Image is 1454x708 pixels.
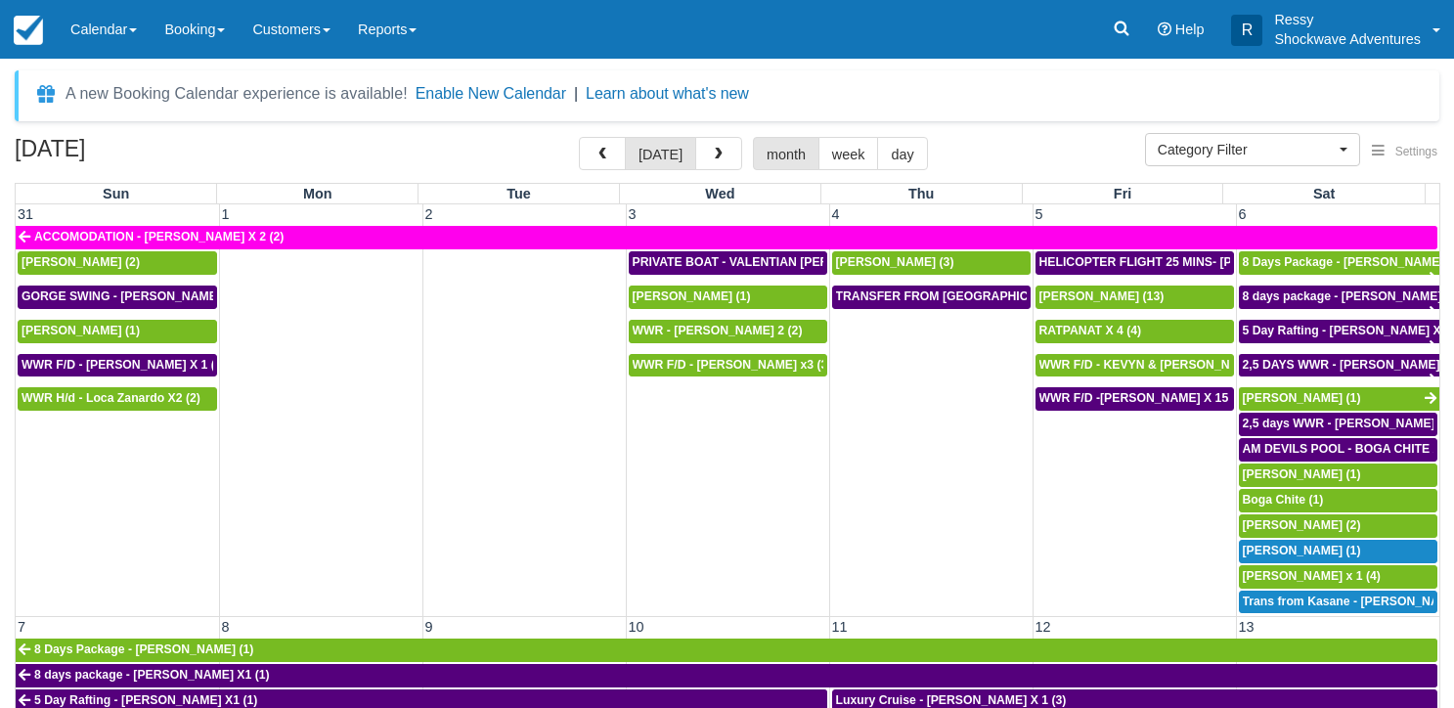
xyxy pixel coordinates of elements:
span: WWR F/D - [PERSON_NAME] X 1 (1) [22,358,226,372]
span: 7 [16,619,27,635]
a: WWR F/D - [PERSON_NAME] X 1 (1) [18,354,217,377]
span: WWR F/D -[PERSON_NAME] X 15 (15) [1039,391,1254,405]
span: Boga Chite (1) [1243,493,1324,507]
i: Help [1158,22,1171,36]
p: Shockwave Adventures [1274,29,1421,49]
a: [PERSON_NAME] (3) [832,251,1031,275]
span: Mon [303,186,332,201]
span: 10 [627,619,646,635]
a: 2,5 days WWR - [PERSON_NAME] X2 (2) [1239,413,1438,436]
a: 8 Days Package - [PERSON_NAME] (1) [1239,251,1440,275]
span: 5 [1034,206,1045,222]
a: Trans from Kasane - [PERSON_NAME] X4 (4) [1239,591,1438,614]
span: WWR F/D - KEVYN & [PERSON_NAME] 2 (2) [1039,358,1289,372]
a: TRANSFER FROM [GEOGRAPHIC_DATA] TO VIC FALLS - [PERSON_NAME] X 1 (1) [832,286,1031,309]
a: [PERSON_NAME] (1) [629,286,827,309]
a: 8 Days Package - [PERSON_NAME] (1) [16,639,1437,662]
button: week [818,137,879,170]
span: 8 Days Package - [PERSON_NAME] (1) [34,642,253,656]
a: WWR F/D - KEVYN & [PERSON_NAME] 2 (2) [1035,354,1234,377]
span: [PERSON_NAME] (13) [1039,289,1165,303]
span: [PERSON_NAME] (1) [22,324,140,337]
a: [PERSON_NAME] (2) [18,251,217,275]
button: Settings [1360,138,1449,166]
span: Fri [1114,186,1131,201]
span: WWR H/d - Loca Zanardo X2 (2) [22,391,200,405]
a: [PERSON_NAME] (1) [18,320,217,343]
span: WWR F/D - [PERSON_NAME] x3 (3) [633,358,832,372]
h2: [DATE] [15,137,262,173]
span: WWR - [PERSON_NAME] 2 (2) [633,324,803,337]
button: Enable New Calendar [416,84,566,104]
div: R [1231,15,1262,46]
a: PRIVATE BOAT - VALENTIAN [PERSON_NAME] X 4 (4) [629,251,827,275]
a: [PERSON_NAME] (1) [1239,464,1438,487]
span: [PERSON_NAME] (1) [1243,544,1361,557]
a: [PERSON_NAME] x 1 (4) [1239,565,1438,589]
span: Tue [507,186,531,201]
span: [PERSON_NAME] (3) [836,255,954,269]
button: month [753,137,819,170]
a: GORGE SWING - [PERSON_NAME] X 2 (2) [18,286,217,309]
span: 9 [423,619,435,635]
span: 6 [1237,206,1249,222]
button: day [877,137,927,170]
span: Category Filter [1158,140,1335,159]
a: WWR F/D - [PERSON_NAME] x3 (3) [629,354,827,377]
span: 11 [830,619,850,635]
span: ACCOMODATION - [PERSON_NAME] X 2 (2) [34,230,284,243]
a: AM DEVILS POOL - BOGA CHITE X 1 (1) [1239,438,1438,462]
a: WWR H/d - Loca Zanardo X2 (2) [18,387,217,411]
span: Sun [103,186,129,201]
button: Category Filter [1145,133,1360,166]
span: [PERSON_NAME] (1) [1243,467,1361,481]
span: RATPANAT X 4 (4) [1039,324,1142,337]
a: HELICOPTER FLIGHT 25 MINS- [PERSON_NAME] X1 (1) [1035,251,1234,275]
span: [PERSON_NAME] (2) [1243,518,1361,532]
span: 8 days package - [PERSON_NAME] X1 (1) [34,668,270,682]
a: [PERSON_NAME] (1) [1239,540,1438,563]
span: 12 [1034,619,1053,635]
span: [PERSON_NAME] (2) [22,255,140,269]
a: 8 days package - [PERSON_NAME] X1 (1) [1239,286,1440,309]
span: 3 [627,206,639,222]
span: Thu [908,186,934,201]
span: Wed [705,186,734,201]
span: GORGE SWING - [PERSON_NAME] X 2 (2) [22,289,260,303]
span: 1 [220,206,232,222]
span: 13 [1237,619,1256,635]
span: TRANSFER FROM [GEOGRAPHIC_DATA] TO VIC FALLS - [PERSON_NAME] X 1 (1) [836,289,1305,303]
button: [DATE] [625,137,696,170]
span: 5 Day Rafting - [PERSON_NAME] X1 (1) [34,693,257,707]
span: 31 [16,206,35,222]
a: WWR F/D -[PERSON_NAME] X 15 (15) [1035,387,1234,411]
img: checkfront-main-nav-mini-logo.png [14,16,43,45]
a: 8 days package - [PERSON_NAME] X1 (1) [16,664,1437,687]
p: Ressy [1274,10,1421,29]
span: [PERSON_NAME] (1) [633,289,751,303]
a: 2,5 DAYS WWR - [PERSON_NAME] X1 (1) [1239,354,1440,377]
a: RATPANAT X 4 (4) [1035,320,1234,343]
a: ACCOMODATION - [PERSON_NAME] X 2 (2) [16,226,1437,249]
span: Settings [1395,145,1437,158]
span: 2 [423,206,435,222]
span: [PERSON_NAME] x 1 (4) [1243,569,1381,583]
span: Luxury Cruise - [PERSON_NAME] X 1 (3) [836,693,1067,707]
a: Learn about what's new [586,85,749,102]
a: [PERSON_NAME] (1) [1239,387,1440,411]
span: Sat [1313,186,1335,201]
span: 4 [830,206,842,222]
a: [PERSON_NAME] (13) [1035,286,1234,309]
span: 8 [220,619,232,635]
a: Boga Chite (1) [1239,489,1438,512]
a: WWR - [PERSON_NAME] 2 (2) [629,320,827,343]
div: A new Booking Calendar experience is available! [66,82,408,106]
a: 5 Day Rafting - [PERSON_NAME] X1 (1) [1239,320,1440,343]
span: PRIVATE BOAT - VALENTIAN [PERSON_NAME] X 4 (4) [633,255,940,269]
span: [PERSON_NAME] (1) [1243,391,1361,405]
span: Help [1175,22,1205,37]
a: [PERSON_NAME] (2) [1239,514,1438,538]
span: | [574,85,578,102]
span: HELICOPTER FLIGHT 25 MINS- [PERSON_NAME] X1 (1) [1039,255,1356,269]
